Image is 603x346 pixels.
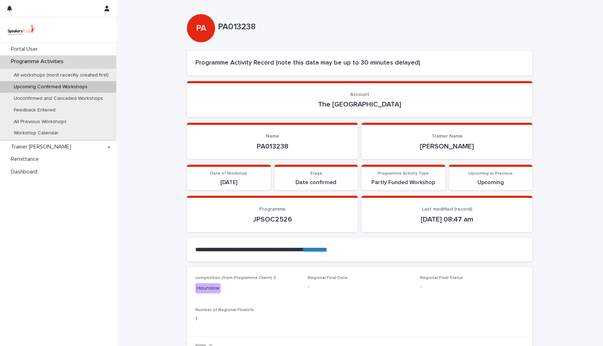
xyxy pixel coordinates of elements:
[432,134,463,139] span: Trainer Name
[6,23,37,37] img: UVamC7uQTJC0k9vuxGLS
[191,179,267,186] p: [DATE]
[279,179,354,186] p: Date confirmed
[308,283,412,291] p: -
[8,169,43,175] p: Dashboard
[8,58,69,65] p: Programme Activities
[420,283,524,291] p: -
[195,283,221,293] div: Hounslow
[422,207,472,212] span: Last modified (record)
[8,46,43,53] p: Portal User
[370,142,524,151] p: [PERSON_NAME]
[218,22,530,32] p: PA013238
[210,171,247,176] span: Date of Workshop
[8,130,64,136] p: Workshop Calendar
[8,84,93,90] p: Upcoming Confirmed Workshops
[195,142,349,151] p: PA013238
[8,96,109,102] p: Unconfirmed and Cancelled Workshops
[195,59,524,67] h2: Programme Activity Record (note this data may be up to 30 minutes delayed)
[8,107,61,113] p: Feedback Entered
[195,215,349,224] p: JPSOC2526
[8,72,114,78] p: All workshops (most recently created first)
[370,215,524,224] p: [DATE] 08:47 am
[350,92,369,97] span: Account
[195,315,524,323] p: 1
[195,276,276,280] span: competition (from Programme Client) 2
[195,100,524,109] p: The [GEOGRAPHIC_DATA]
[8,144,77,150] p: Trainer [PERSON_NAME]
[378,171,429,176] span: Programme Activity Type
[8,119,72,125] p: All Previous Workshops
[8,156,44,163] p: Remittance
[308,276,348,280] span: Regional Final Date
[420,276,463,280] span: Regional Final Status
[366,179,441,186] p: Partly Funded Workshop
[259,207,286,212] span: Programme
[453,179,529,186] p: Upcoming
[266,134,279,139] span: Name
[468,171,513,176] span: Upcoming or Previous
[195,308,254,312] span: Number of Regional FInalists
[310,171,322,176] span: Stage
